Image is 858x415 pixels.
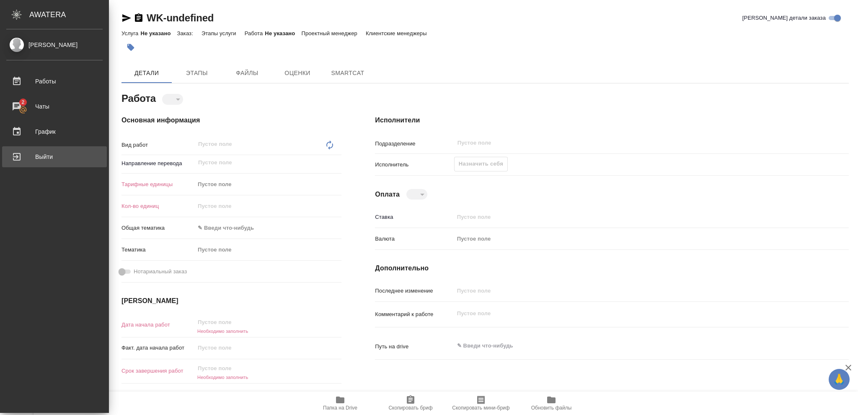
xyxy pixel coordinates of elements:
[6,125,103,138] div: График
[195,363,268,375] input: Пустое поле
[121,115,341,125] h4: Основная информация
[2,146,107,167] a: Выйти
[198,246,331,254] div: Пустое поле
[516,392,587,415] button: Обновить файлы
[198,180,331,189] div: Пустое поле
[6,75,103,88] div: Работы
[134,267,187,276] span: Нотариальный заказ
[121,367,195,375] p: Срок завершения работ
[375,392,446,415] button: Скопировать бриф
[375,263,849,273] h4: Дополнительно
[195,221,341,235] div: ✎ Введи что-нибудь
[829,369,850,390] button: 🙏
[6,100,103,113] div: Чаты
[531,405,572,411] span: Обновить файлы
[375,342,454,351] p: Путь на drive
[121,246,195,254] p: Тематика
[245,30,265,36] p: Работа
[147,12,214,23] a: WK-undefined
[742,14,826,22] span: [PERSON_NAME] детали заказа
[454,285,809,297] input: Пустое поле
[121,30,140,36] p: Услуга
[388,405,432,411] span: Скопировать бриф
[195,329,341,334] h6: Необходимо заполнить
[375,115,849,125] h4: Исполнители
[121,224,195,232] p: Общая тематика
[121,321,195,329] p: Дата начала работ
[375,161,454,169] p: Исполнитель
[121,344,195,352] p: Факт. дата начала работ
[127,68,167,78] span: Детали
[457,235,799,243] div: Пустое поле
[2,121,107,142] a: График
[195,316,268,328] input: Пустое поле
[452,405,509,411] span: Скопировать мини-бриф
[305,392,375,415] button: Папка на Drive
[134,13,144,23] button: Скопировать ссылку
[195,342,268,354] input: Пустое поле
[121,180,195,189] p: Тарифные единицы
[29,6,109,23] div: AWATERA
[454,211,809,223] input: Пустое поле
[121,13,132,23] button: Скопировать ссылку для ЯМессенджера
[16,98,29,106] span: 2
[375,310,454,319] p: Комментарий к работе
[375,235,454,243] p: Валюта
[375,189,400,200] h4: Оплата
[121,202,195,210] p: Кол-во единиц
[121,296,341,306] h4: [PERSON_NAME]
[195,200,341,212] input: Пустое поле
[2,96,107,117] a: 2Чаты
[202,30,238,36] p: Этапы услуги
[832,371,846,388] span: 🙏
[323,405,357,411] span: Папка на Drive
[6,150,103,163] div: Выйти
[198,224,331,232] div: ✎ Введи что-нибудь
[162,94,183,104] div: ​
[277,68,318,78] span: Оценки
[121,159,195,168] p: Направление перевода
[454,232,809,246] div: Пустое поле
[366,30,429,36] p: Клиентские менеджеры
[301,30,359,36] p: Проектный менеджер
[195,243,341,257] div: Пустое поле
[375,140,454,148] p: Подразделение
[446,392,516,415] button: Скопировать мини-бриф
[457,138,790,148] input: Пустое поле
[140,30,177,36] p: Не указано
[121,141,195,149] p: Вид работ
[375,287,454,295] p: Последнее изменение
[121,38,140,57] button: Добавить тэг
[6,40,103,49] div: [PERSON_NAME]
[195,375,341,380] h6: Необходимо заполнить
[177,30,195,36] p: Заказ:
[195,177,341,192] div: Пустое поле
[121,90,156,105] h2: Работа
[227,68,267,78] span: Файлы
[177,68,217,78] span: Этапы
[328,68,368,78] span: SmartCat
[265,30,301,36] p: Не указано
[2,71,107,92] a: Работы
[375,213,454,221] p: Ставка
[197,158,322,168] input: Пустое поле
[406,189,427,200] div: ​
